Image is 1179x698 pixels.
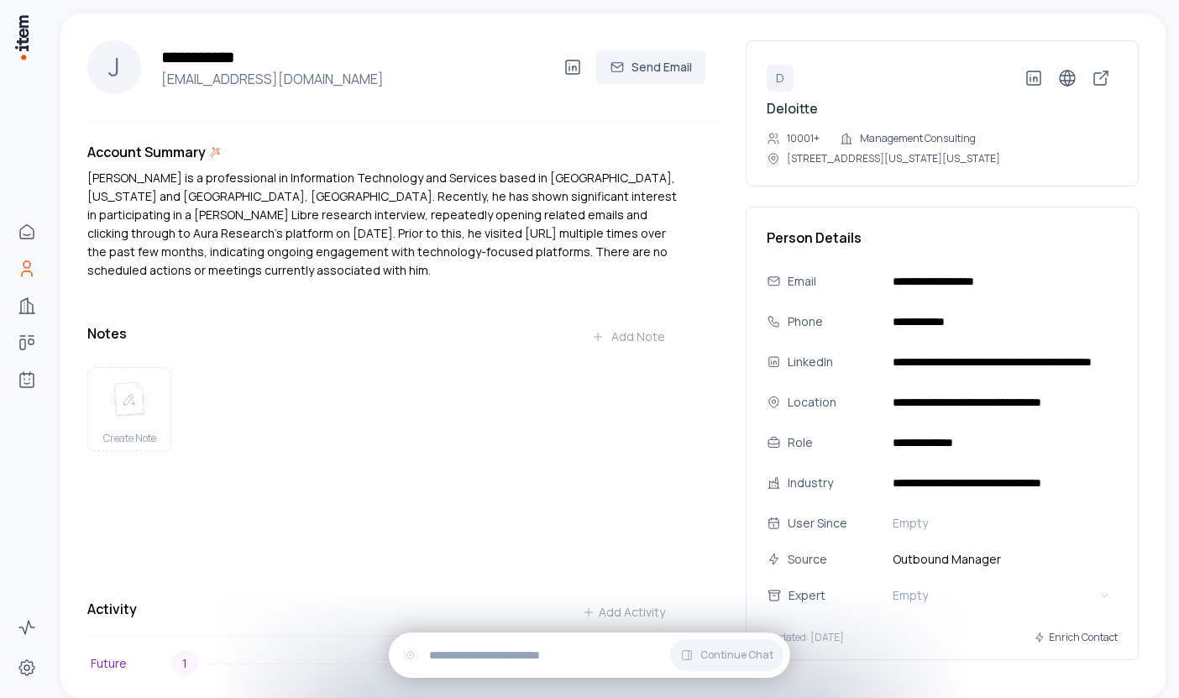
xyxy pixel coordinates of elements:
[1034,622,1118,653] button: Enrich Contact
[87,643,679,684] button: Future1Show 1future action
[788,353,879,371] div: LinkedIn
[10,326,44,359] a: Deals
[886,510,1118,537] button: Empty
[886,582,1118,609] button: Empty
[788,312,879,331] div: Phone
[788,433,879,452] div: Role
[700,648,773,662] span: Continue Chat
[10,252,44,286] a: People
[103,432,156,445] span: Create Note
[10,215,44,249] a: Home
[87,169,679,280] p: [PERSON_NAME] is a professional in Information Technology and Services based in [GEOGRAPHIC_DATA]...
[87,367,171,451] button: create noteCreate Note
[10,363,44,396] a: Agents
[788,474,879,492] div: Industry
[788,272,879,291] div: Email
[87,323,127,344] h3: Notes
[91,654,171,673] p: Future
[767,631,844,644] p: Updated: [DATE]
[13,13,30,61] img: Item Brain Logo
[591,328,665,345] div: Add Note
[787,152,1000,165] p: [STREET_ADDRESS][US_STATE][US_STATE]
[596,50,705,84] button: Send Email
[767,99,818,118] a: Deloitte
[389,632,790,678] div: Continue Chat
[10,651,44,685] a: Settings
[87,599,137,619] h3: Activity
[87,40,141,94] div: J
[767,65,794,92] div: D
[171,650,198,677] div: 1
[10,289,44,323] a: Companies
[787,132,820,145] p: 10001+
[670,639,783,671] button: Continue Chat
[886,550,1118,569] span: Outbound Manager
[860,132,976,145] p: Management Consulting
[578,320,679,354] button: Add Note
[155,69,556,89] h4: [EMAIL_ADDRESS][DOMAIN_NAME]
[109,381,149,418] img: create note
[788,393,879,412] div: Location
[789,586,896,605] div: Expert
[569,596,679,629] button: Add Activity
[10,611,44,644] a: Activity
[788,514,879,533] div: User Since
[767,228,1118,248] h3: Person Details
[893,587,928,604] span: Empty
[788,550,879,569] div: Source
[893,515,928,532] span: Empty
[87,142,206,162] h3: Account Summary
